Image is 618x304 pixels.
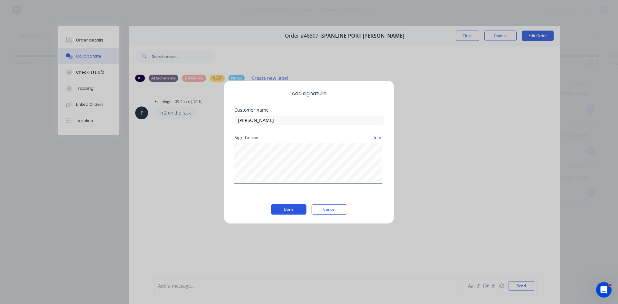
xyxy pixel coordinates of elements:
[234,90,384,97] span: Add signature
[371,132,382,143] button: clear
[234,115,384,125] input: Enter customer name
[234,108,384,112] div: Customer name
[234,135,384,140] div: Sign below
[596,282,612,298] iframe: Intercom live chat
[312,204,347,215] button: Cancel
[271,204,306,215] button: Done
